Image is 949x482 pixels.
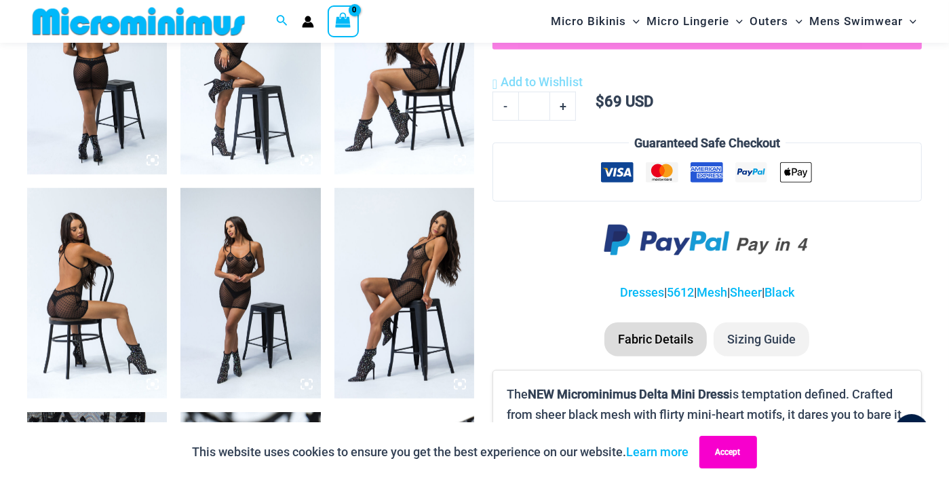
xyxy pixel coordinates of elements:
[492,92,518,120] a: -
[550,92,576,120] a: +
[747,4,806,39] a: OutersMenu ToggleMenu Toggle
[629,133,786,153] legend: Guaranteed Safe Checkout
[620,285,664,299] a: Dresses
[302,16,314,28] a: Account icon link
[667,285,694,299] a: 5612
[714,322,809,356] li: Sizing Guide
[492,282,922,303] p: | | | |
[334,188,474,398] img: Delta Black Hearts 5612 Dress
[730,285,762,299] a: Sheer
[643,4,746,39] a: Micro LingerieMenu ToggleMenu Toggle
[551,4,626,39] span: Micro Bikinis
[627,445,689,459] a: Learn more
[750,4,789,39] span: Outers
[547,4,643,39] a: Micro BikinisMenu ToggleMenu Toggle
[518,92,550,120] input: Product quantity
[492,72,583,92] a: Add to Wishlist
[528,387,729,401] b: NEW Microminimus Delta Mini Dress
[193,442,689,462] p: This website uses cookies to ensure you get the best experience on our website.
[697,285,727,299] a: Mesh
[27,6,250,37] img: MM SHOP LOGO FLAT
[276,13,288,30] a: Search icon link
[729,4,743,39] span: Menu Toggle
[328,5,359,37] a: View Shopping Cart, empty
[699,436,757,468] button: Accept
[501,75,583,89] span: Add to Wishlist
[27,188,167,398] img: Delta Black Hearts 5612 Dress
[604,322,707,356] li: Fabric Details
[545,2,922,41] nav: Site Navigation
[646,4,729,39] span: Micro Lingerie
[764,285,794,299] a: Black
[789,4,802,39] span: Menu Toggle
[903,4,916,39] span: Menu Toggle
[806,4,920,39] a: Mens SwimwearMenu ToggleMenu Toggle
[180,188,320,398] img: Delta Black Hearts 5612 Dress
[596,93,604,110] span: $
[507,384,908,445] p: The is temptation defined. Crafted from sheer black mesh with flirty mini-heart motifs, it dares ...
[809,4,903,39] span: Mens Swimwear
[596,93,653,110] bdi: 69 USD
[626,4,640,39] span: Menu Toggle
